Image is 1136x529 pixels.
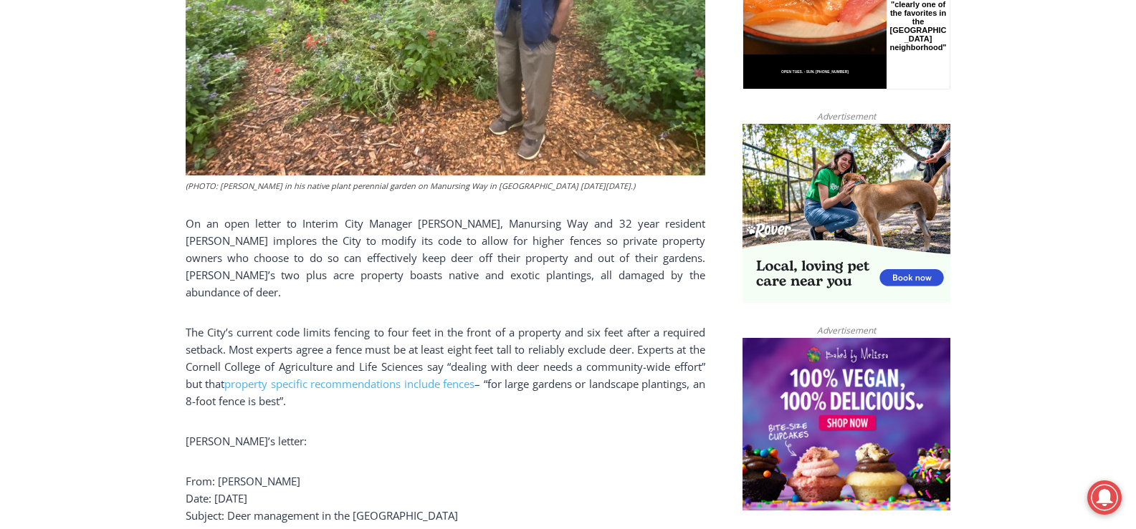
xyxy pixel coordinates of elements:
span: Intern @ [DOMAIN_NAME] [375,142,664,175]
a: Open Tues. - Sun. [PHONE_NUMBER] [1,144,144,178]
p: [PERSON_NAME]’s letter: [186,432,705,450]
span: Advertisement [803,324,890,337]
div: "[PERSON_NAME] and I covered the [DATE] Parade, which was a really eye opening experience as I ha... [362,1,677,139]
p: The City’s current code limits fencing to four feet in the front of a property and six feet after... [186,324,705,409]
figcaption: (PHOTO: [PERSON_NAME] in his native plant perennial garden on Manursing Way in [GEOGRAPHIC_DATA] ... [186,180,705,193]
div: "clearly one of the favorites in the [GEOGRAPHIC_DATA] neighborhood" [147,89,204,171]
p: On an open letter to Interim City Manager [PERSON_NAME], Manursing Way and 32 year resident [PERS... [186,215,705,301]
span: Open Tues. - Sun. [PHONE_NUMBER] [39,147,106,175]
span: Advertisement [803,110,890,123]
a: Intern @ [DOMAIN_NAME] [345,139,695,178]
a: property specific recommendations include fences [224,377,474,391]
img: Baked by Melissa [743,338,950,511]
